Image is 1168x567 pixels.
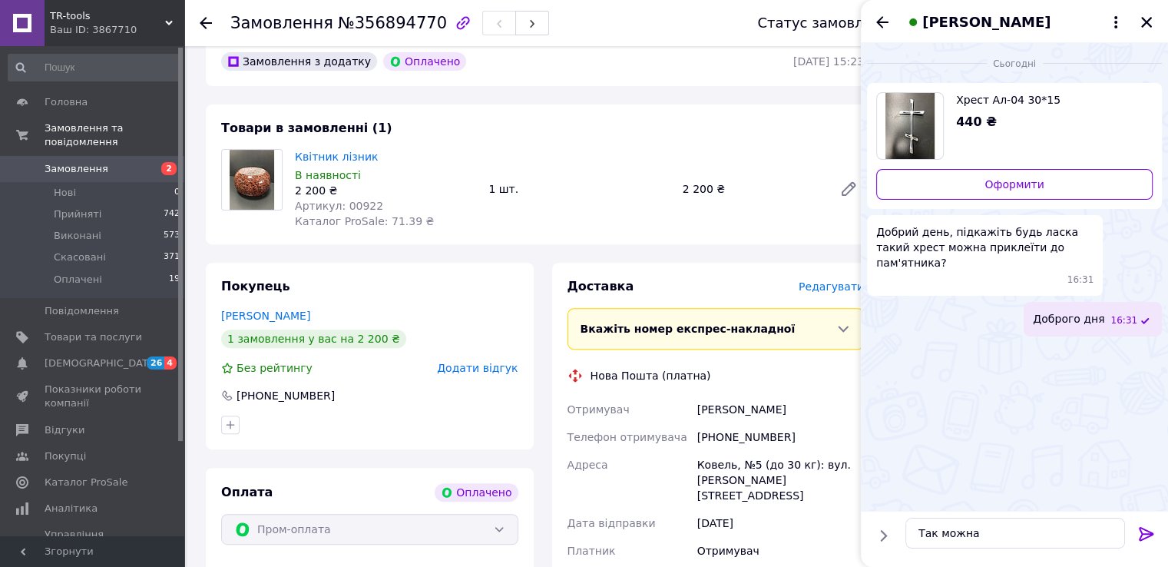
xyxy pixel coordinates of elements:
button: Закрити [1137,13,1156,31]
span: Сьогодні [987,58,1042,71]
div: 12.08.2025 [867,55,1162,71]
button: Показати кнопки [873,526,893,545]
div: [PHONE_NUMBER] [235,388,336,403]
span: Додати відгук [437,362,518,374]
span: Замовлення [230,14,333,32]
div: 2 200 ₴ [295,183,476,198]
div: Отримувач [694,537,867,565]
img: Квітник лізник [230,150,275,210]
div: 1 шт. [482,178,676,200]
span: Редагувати [799,280,864,293]
span: 742 [164,207,180,221]
time: [DATE] 15:23 [793,55,864,68]
div: Оплачено [435,483,518,502]
span: Вкажіть номер експрес-накладної [581,323,796,335]
span: Виконані [54,229,101,243]
span: 16:31 12.08.2025 [1067,274,1094,287]
span: Дата відправки [567,517,656,529]
span: [PERSON_NAME] [922,12,1051,32]
span: 26 [147,356,164,370]
span: TR-tools [50,9,165,23]
div: 2 200 ₴ [677,178,827,200]
a: Редагувати [833,174,864,204]
span: Адреса [567,459,608,471]
span: Каталог ProSale [45,476,127,489]
span: 19 [169,273,180,287]
span: 4 [164,356,177,370]
span: Нові [54,186,76,200]
div: Оплачено [383,52,466,71]
span: Покупці [45,449,86,463]
div: Замовлення з додатку [221,52,377,71]
div: Статус замовлення [757,15,898,31]
div: [PHONE_NUMBER] [694,423,867,451]
textarea: Так можна [905,518,1125,549]
div: [DATE] [694,509,867,537]
button: [PERSON_NAME] [904,12,1125,32]
span: Телефон отримувача [567,431,687,443]
a: Переглянути товар [876,92,1153,160]
span: Товари та послуги [45,330,142,344]
span: Покупець [221,279,290,293]
span: 440 ₴ [956,114,997,129]
span: Відгуки [45,423,84,437]
span: 371 [164,250,180,264]
div: Нова Пошта (платна) [587,368,715,383]
img: 6579320886_w100_h100_hrest-al-04-3015.jpg [885,93,935,159]
span: Товари в замовленні (1) [221,121,392,135]
a: Квітник лізник [295,151,378,163]
span: Замовлення [45,162,108,176]
span: Аналітика [45,502,98,516]
span: Платник [567,545,616,557]
span: Замовлення та повідомлення [45,121,184,149]
span: Добрий день, підкажіть будь ласка такий хрест можна приклеїти до пам'ятника? [876,224,1094,270]
span: Оплачені [54,273,102,287]
div: Ваш ID: 3867710 [50,23,184,37]
button: Назад [873,13,892,31]
span: В наявності [295,169,361,181]
span: 2 [161,162,177,175]
span: Каталог ProSale: 71.39 ₴ [295,215,434,227]
span: Головна [45,95,88,109]
span: №356894770 [338,14,447,32]
span: Показники роботи компанії [45,383,142,410]
span: Скасовані [54,250,106,264]
span: Прийняті [54,207,101,221]
input: Пошук [8,54,181,81]
span: Хрест Ал-04 30*15 [956,92,1140,108]
div: Повернутися назад [200,15,212,31]
span: Управління сайтом [45,528,142,555]
span: Без рейтингу [237,362,313,374]
a: [PERSON_NAME] [221,310,310,322]
span: 16:31 12.08.2025 [1110,314,1137,327]
span: Повідомлення [45,304,119,318]
div: [PERSON_NAME] [694,396,867,423]
span: [DEMOGRAPHIC_DATA] [45,356,158,370]
a: Оформити [876,169,1153,200]
span: Оплата [221,485,273,499]
span: Доставка [567,279,634,293]
span: Доброго дня [1033,311,1104,327]
div: Ковель, №5 (до 30 кг): вул. [PERSON_NAME][STREET_ADDRESS] [694,451,867,509]
span: Артикул: 00922 [295,200,383,212]
div: 1 замовлення у вас на 2 200 ₴ [221,330,406,348]
span: 573 [164,229,180,243]
span: Отримувач [567,403,630,416]
span: 0 [174,186,180,200]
